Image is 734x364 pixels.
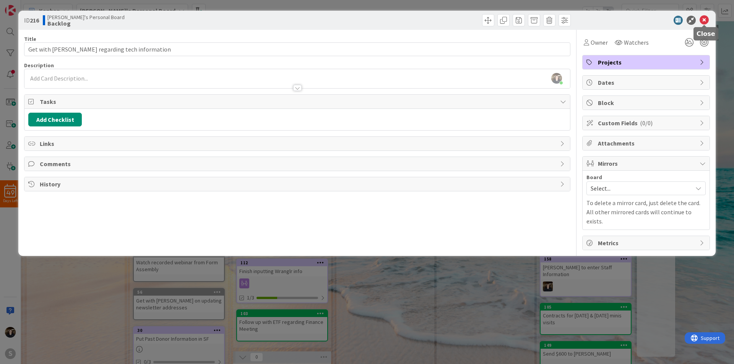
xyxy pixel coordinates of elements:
b: Backlog [47,20,125,26]
span: Support [16,1,35,10]
span: History [40,180,556,189]
span: Dates [598,78,696,87]
span: Attachments [598,139,696,148]
span: Description [24,62,54,69]
img: 0gh3WeHskahoaj8UhpPxJkcUy4bGxrYS.jpg [551,73,562,84]
span: Custom Fields [598,118,696,128]
input: type card name here... [24,42,570,56]
span: Mirrors [598,159,696,168]
span: Comments [40,159,556,168]
span: ID [24,16,39,25]
span: Board [586,175,602,180]
span: Block [598,98,696,107]
span: Owner [591,38,608,47]
button: Add Checklist [28,113,82,126]
span: Projects [598,58,696,67]
b: 216 [30,16,39,24]
span: Watchers [624,38,649,47]
span: Metrics [598,238,696,248]
span: Tasks [40,97,556,106]
p: To delete a mirror card, just delete the card. All other mirrored cards will continue to exists. [586,198,706,226]
span: ( 0/0 ) [640,119,653,127]
span: [PERSON_NAME]'s Personal Board [47,14,125,20]
span: Select... [591,183,689,194]
label: Title [24,36,36,42]
h5: Close [697,30,715,37]
span: Links [40,139,556,148]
